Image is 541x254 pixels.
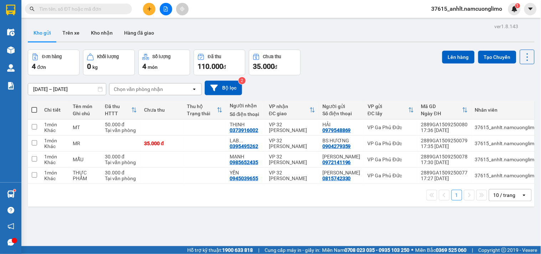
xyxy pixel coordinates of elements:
[7,82,15,90] img: solution-icon
[73,103,98,109] div: Tên món
[28,83,106,95] input: Select a date range.
[263,54,281,59] div: Chưa thu
[269,122,315,133] div: VP 32 [PERSON_NAME]
[501,248,506,253] span: copyright
[494,192,516,199] div: 10 / trang
[97,54,119,59] div: Khối lượng
[368,141,414,146] div: VP Ga Phủ Đức
[249,50,301,75] button: Chưa thu35.000đ
[44,122,66,127] div: 1 món
[322,103,361,109] div: Người gửi
[160,3,172,15] button: file-add
[524,3,537,15] button: caret-down
[223,64,226,70] span: đ
[7,29,15,36] img: warehouse-icon
[67,30,298,39] li: Số nhà [STREET_ADDRESS][PERSON_NAME]
[230,170,262,176] div: YẾN
[472,246,473,254] span: |
[322,159,351,165] div: 0972141196
[44,154,66,159] div: 1 món
[364,101,418,120] th: Toggle SortBy
[418,101,471,120] th: Toggle SortBy
[368,103,408,109] div: VP gửi
[421,159,468,165] div: 17:30 [DATE]
[44,170,66,176] div: 1 món
[515,3,520,8] sup: 1
[194,50,245,75] button: Đã thu110.000đ
[258,246,259,254] span: |
[138,50,190,75] button: Số lượng4món
[44,159,66,165] div: Khác
[421,122,468,127] div: 2889GA1509250080
[415,246,467,254] span: Miền Bắc
[269,138,315,149] div: VP 32 [PERSON_NAME]
[421,176,468,181] div: 17:27 [DATE]
[368,111,408,116] div: ĐC lấy
[322,111,361,116] div: Số điện thoại
[83,50,135,75] button: Khối lượng0kg
[421,170,468,176] div: 2889GA1509250077
[105,103,131,109] div: Đã thu
[269,111,310,116] div: ĐC giao
[153,54,171,59] div: Số lượng
[101,101,141,120] th: Toggle SortBy
[73,111,98,116] div: Ghi chú
[105,122,137,127] div: 50.000 đ
[368,125,414,130] div: VP Ga Phủ Đức
[230,138,262,143] div: LAB QUYỀN(0987432391)
[87,62,91,71] span: 0
[44,143,66,149] div: Khác
[516,3,519,8] span: 1
[73,157,98,162] div: MẪU
[322,246,410,254] span: Miền Nam
[187,103,217,109] div: Thu hộ
[421,103,462,109] div: Mã GD
[7,64,15,72] img: warehouse-icon
[511,6,518,12] img: icon-new-feature
[147,6,152,11] span: plus
[230,122,262,127] div: THỊNH
[475,157,537,162] div: 37615_anhlt.namcuonglimo
[105,127,137,133] div: Tại văn phòng
[421,138,468,143] div: 2889GA1509250079
[322,127,351,133] div: 0979548869
[142,62,146,71] span: 4
[14,189,16,192] sup: 1
[105,111,131,116] div: HTTT
[269,154,315,165] div: VP 32 [PERSON_NAME]
[426,4,508,13] span: 37615_anhlt.namcuonglimo
[192,86,197,92] svg: open
[269,103,310,109] div: VP nhận
[275,64,277,70] span: đ
[105,154,137,159] div: 30.000 đ
[105,176,137,181] div: Tại văn phòng
[478,51,516,63] button: Tạo Chuyến
[28,24,57,41] button: Kho gửi
[368,173,414,178] div: VP Ga Phủ Đức
[230,159,258,165] div: 0985652435
[87,8,279,28] b: Công ty TNHH Trọng Hiếu Phú Thọ - Nam Cường Limousine
[118,24,160,41] button: Hàng đã giao
[421,143,468,149] div: 17:35 [DATE]
[230,103,262,108] div: Người nhận
[436,247,467,253] strong: 0369 525 060
[144,107,180,113] div: Chưa thu
[253,62,275,71] span: 35.000
[6,5,15,15] img: logo-vxr
[67,39,298,48] li: Hotline: 1900400028
[475,107,537,113] div: Nhân viên
[114,86,163,93] div: Chọn văn phòng nhận
[239,77,246,84] sup: 2
[230,111,262,117] div: Số điện thoại
[527,6,534,12] span: caret-down
[180,6,185,11] span: aim
[475,125,537,130] div: 37615_anhlt.namcuonglimo
[73,141,98,146] div: MR
[44,107,66,113] div: Chi tiết
[322,138,361,143] div: BS HƯƠNG
[451,190,462,200] button: 1
[144,141,180,146] div: 35.000 đ
[421,111,462,116] div: Ngày ĐH
[421,127,468,133] div: 17:36 [DATE]
[143,3,155,15] button: plus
